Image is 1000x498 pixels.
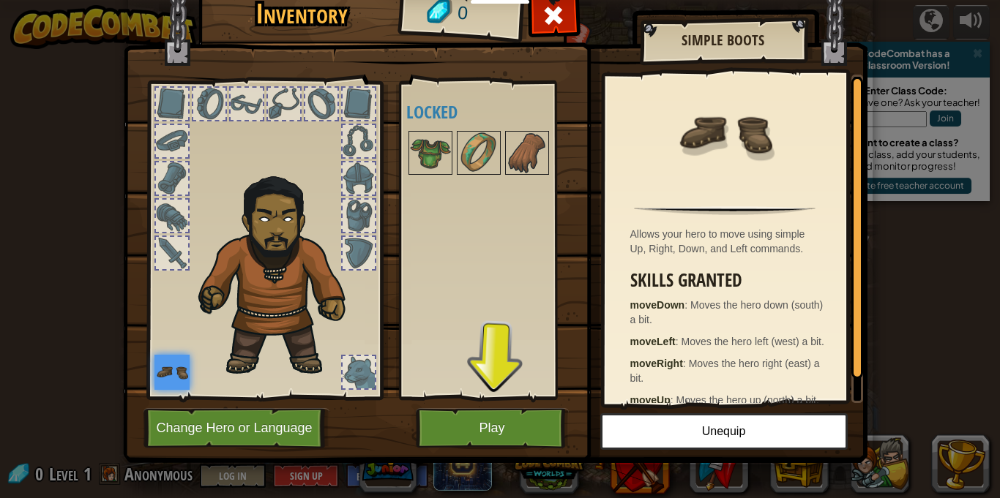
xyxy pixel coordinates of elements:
span: Moves the hero down (south) a bit. [630,299,824,325]
img: portrait.png [677,86,772,181]
img: portrait.png [507,132,548,173]
button: Play [416,408,569,448]
span: Moves the hero up (north) a bit. [676,394,819,406]
h2: Simple Boots [654,32,792,48]
img: portrait.png [154,355,190,390]
img: hr.png [634,206,815,215]
button: Unequip [600,413,848,450]
h4: Locked [406,102,579,121]
strong: moveDown [630,299,685,311]
img: duelist_hair.png [191,165,370,378]
div: Allows your hero to move using simple Up, Right, Down, and Left commands. [630,227,827,256]
span: : [683,358,689,369]
span: : [676,336,682,347]
h3: Skills Granted [630,271,827,290]
span: : [671,394,676,406]
img: portrait.png [410,132,451,173]
button: Change Hero or Language [143,408,329,448]
strong: moveUp [630,394,671,406]
span: Moves the hero left (west) a bit. [682,336,824,347]
strong: moveLeft [630,336,676,347]
img: portrait.png [458,132,499,173]
span: : [684,299,690,311]
span: Moves the hero right (east) a bit. [630,358,820,384]
strong: moveRight [630,358,683,369]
